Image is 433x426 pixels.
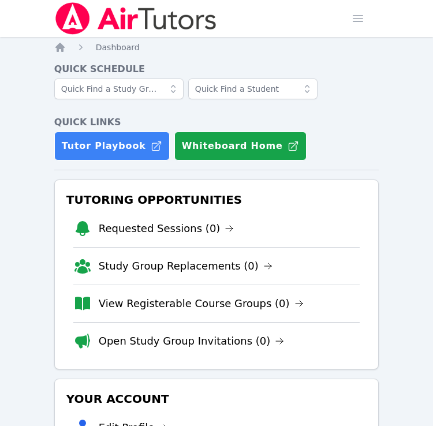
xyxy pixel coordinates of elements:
[54,79,184,99] input: Quick Find a Study Group
[54,132,170,160] a: Tutor Playbook
[96,42,140,53] a: Dashboard
[54,2,218,35] img: Air Tutors
[188,79,318,99] input: Quick Find a Student
[96,43,140,52] span: Dashboard
[54,42,379,53] nav: Breadcrumb
[64,388,369,409] h3: Your Account
[99,296,304,312] a: View Registerable Course Groups (0)
[54,115,379,129] h4: Quick Links
[174,132,307,160] button: Whiteboard Home
[99,221,234,237] a: Requested Sessions (0)
[54,62,379,76] h4: Quick Schedule
[64,189,369,210] h3: Tutoring Opportunities
[99,258,273,274] a: Study Group Replacements (0)
[99,333,285,349] a: Open Study Group Invitations (0)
